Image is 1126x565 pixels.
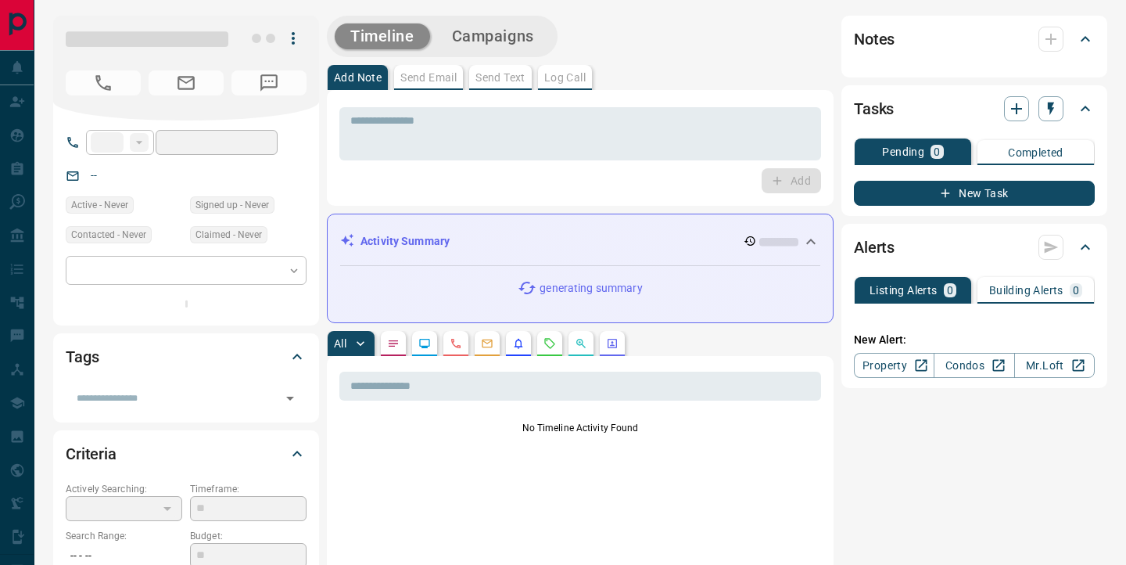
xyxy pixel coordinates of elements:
p: 0 [947,285,953,296]
p: Timeframe: [190,482,307,496]
div: Notes [854,20,1095,58]
div: Criteria [66,435,307,473]
h2: Tags [66,344,99,369]
div: Activity Summary [340,227,820,256]
a: Mr.Loft [1014,353,1095,378]
svg: Calls [450,337,462,350]
p: 0 [934,146,940,157]
div: Alerts [854,229,1095,266]
svg: Listing Alerts [512,337,525,350]
p: Activity Summary [360,233,450,250]
svg: Lead Browsing Activity [418,337,431,350]
p: Actively Searching: [66,482,182,496]
p: Add Note [334,72,382,83]
h2: Criteria [66,441,117,466]
h2: Notes [854,27,895,52]
p: All [334,338,346,349]
p: generating summary [540,280,642,297]
button: Timeline [335,23,430,49]
div: Tasks [854,90,1095,128]
p: 0 [1073,285,1079,296]
div: Tags [66,338,307,376]
span: Contacted - Never [71,227,146,243]
span: Active - Never [71,197,128,213]
span: Signed up - Never [195,197,269,213]
a: -- [91,169,97,182]
p: Listing Alerts [870,285,938,296]
svg: Agent Actions [606,337,619,350]
h2: Alerts [854,235,895,260]
a: Property [854,353,934,378]
h2: Tasks [854,96,894,121]
span: No Email [149,70,224,95]
p: Budget: [190,529,307,543]
span: No Number [66,70,141,95]
button: Campaigns [436,23,550,49]
svg: Emails [481,337,493,350]
a: Condos [934,353,1014,378]
p: Building Alerts [989,285,1063,296]
span: No Number [231,70,307,95]
button: Open [279,387,301,409]
svg: Requests [543,337,556,350]
p: Completed [1008,147,1063,158]
p: No Timeline Activity Found [339,421,821,435]
button: New Task [854,181,1095,206]
p: Pending [882,146,924,157]
p: Search Range: [66,529,182,543]
svg: Notes [387,337,400,350]
svg: Opportunities [575,337,587,350]
span: Claimed - Never [195,227,262,243]
p: New Alert: [854,332,1095,348]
